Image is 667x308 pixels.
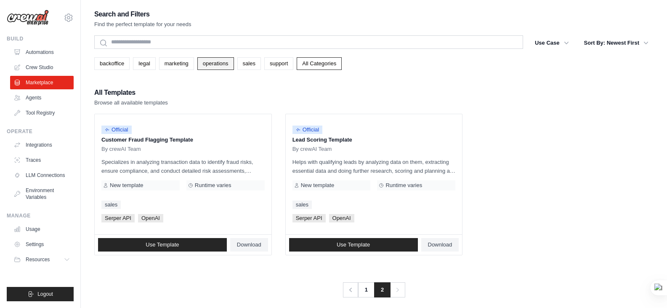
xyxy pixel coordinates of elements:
[101,146,141,153] span: By crewAI Team
[10,222,74,236] a: Usage
[7,212,74,219] div: Manage
[94,8,191,20] h2: Search and Filters
[237,57,261,70] a: sales
[343,282,405,297] nav: Pagination
[237,241,261,248] span: Download
[530,35,574,51] button: Use Case
[7,287,74,301] button: Logout
[10,106,74,120] a: Tool Registry
[26,256,50,263] span: Resources
[358,282,375,297] a: 1
[421,238,459,252] a: Download
[292,146,332,153] span: By crewAI Team
[230,238,268,252] a: Download
[292,126,323,134] span: Official
[297,57,342,70] a: All Categories
[10,238,74,251] a: Settings
[292,214,326,222] span: Serper API
[37,291,53,297] span: Logout
[101,136,265,144] p: Customer Fraud Flagging Template
[98,238,227,252] a: Use Template
[579,35,654,51] button: Sort By: Newest First
[10,184,74,204] a: Environment Variables
[101,201,121,209] a: sales
[10,253,74,266] button: Resources
[94,20,191,29] p: Find the perfect template for your needs
[10,61,74,74] a: Crew Studio
[138,214,163,222] span: OpenAI
[264,57,293,70] a: support
[329,214,354,222] span: OpenAI
[301,182,334,189] span: New template
[7,10,49,26] img: Logo
[94,99,168,107] p: Browse all available templates
[110,182,143,189] span: New template
[101,214,135,222] span: Serper API
[428,241,452,248] span: Download
[101,126,132,134] span: Official
[385,182,422,189] span: Runtime varies
[159,57,194,70] a: marketing
[94,87,168,99] h2: All Templates
[374,282,391,297] span: 2
[289,238,418,252] a: Use Template
[10,138,74,152] a: Integrations
[292,136,456,144] p: Lead Scoring Template
[94,57,130,70] a: backoffice
[7,35,74,42] div: Build
[10,91,74,104] a: Agents
[195,182,231,189] span: Runtime varies
[10,169,74,182] a: LLM Connections
[10,46,74,59] a: Automations
[133,57,155,70] a: legal
[101,158,265,175] p: Specializes in analyzing transaction data to identify fraud risks, ensure compliance, and conduct...
[292,201,312,209] a: sales
[337,241,370,248] span: Use Template
[7,128,74,135] div: Operate
[197,57,234,70] a: operations
[292,158,456,175] p: Helps with qualifying leads by analyzing data on them, extracting essential data and doing furthe...
[146,241,179,248] span: Use Template
[10,76,74,89] a: Marketplace
[10,153,74,167] a: Traces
